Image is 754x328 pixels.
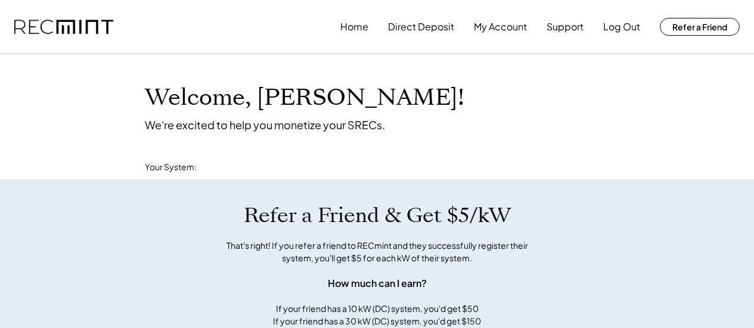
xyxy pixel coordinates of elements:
[547,15,584,39] button: Support
[474,15,527,39] button: My Account
[340,15,368,39] button: Home
[145,118,385,132] div: We're excited to help you monetize your SRECs.
[660,18,740,36] button: Refer a Friend
[603,15,640,39] button: Log Out
[145,161,197,173] div: Your System:
[145,84,464,112] h1: Welcome, [PERSON_NAME]!
[14,20,113,35] img: recmint-logotype%403x.png
[213,239,541,264] div: That's right! If you refer a friend to RECmint and they successfully register their system, you'l...
[328,276,427,290] div: How much can I earn?
[273,302,481,327] div: If your friend has a 10 kW (DC) system, you'd get $50 If your friend has a 30 kW (DC) system, you...
[388,15,454,39] button: Direct Deposit
[244,203,511,228] h1: Refer a Friend & Get $5/kW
